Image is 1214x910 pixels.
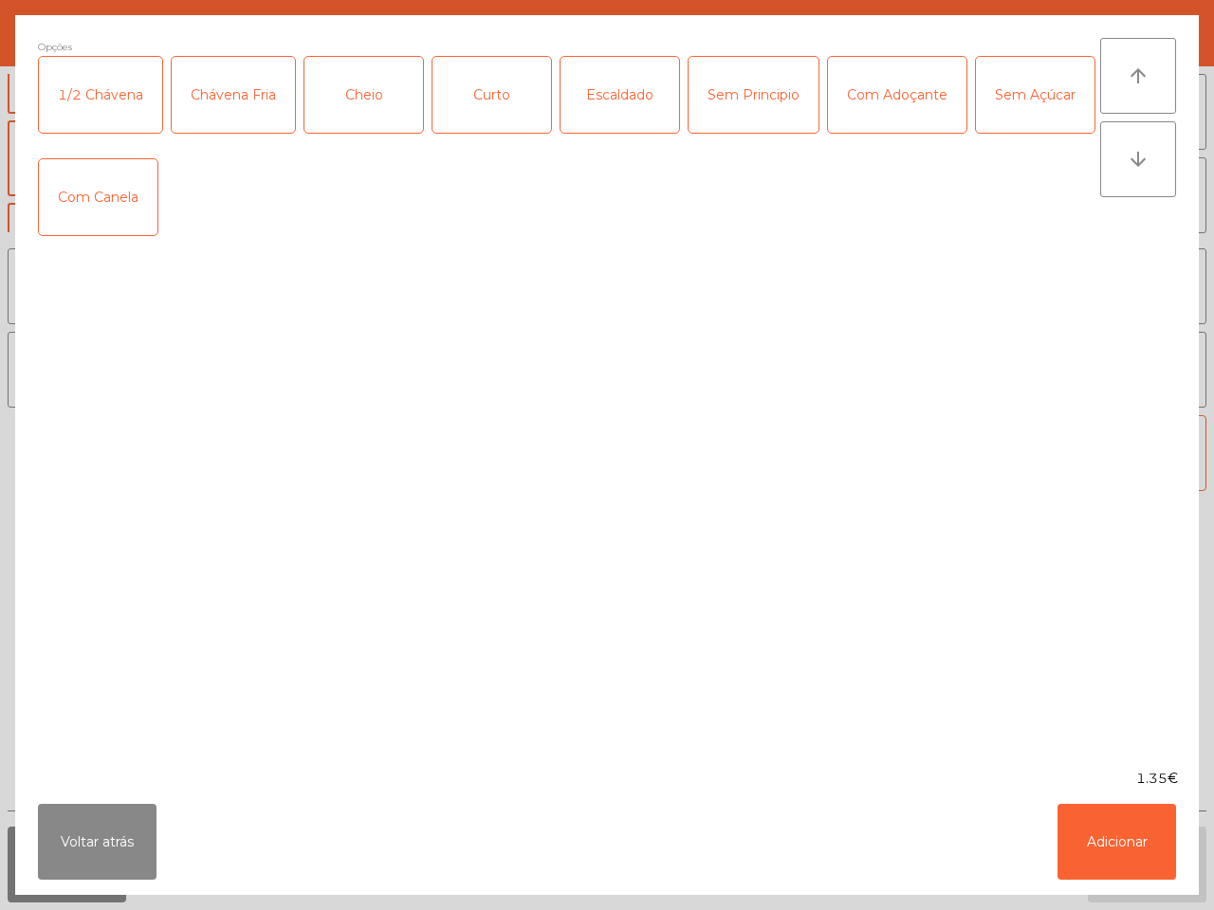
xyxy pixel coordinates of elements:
i: arrow_upward [1127,64,1150,87]
div: Sem Principio [689,57,819,133]
div: Chávena Fria [172,57,295,133]
div: 1/2 Chávena [39,57,162,133]
button: Adicionar [1058,804,1176,880]
button: Voltar atrás [38,804,156,880]
span: Opções [38,38,72,56]
div: Com Adoçante [828,57,966,133]
div: Curto [432,57,551,133]
div: Cheio [304,57,423,133]
button: arrow_upward [1100,38,1176,114]
div: Com Canela [39,159,157,235]
i: arrow_downward [1127,148,1150,171]
div: Escaldado [561,57,679,133]
button: arrow_downward [1100,121,1176,197]
div: 1.35€ [15,769,1199,789]
div: Sem Açúcar [976,57,1094,133]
